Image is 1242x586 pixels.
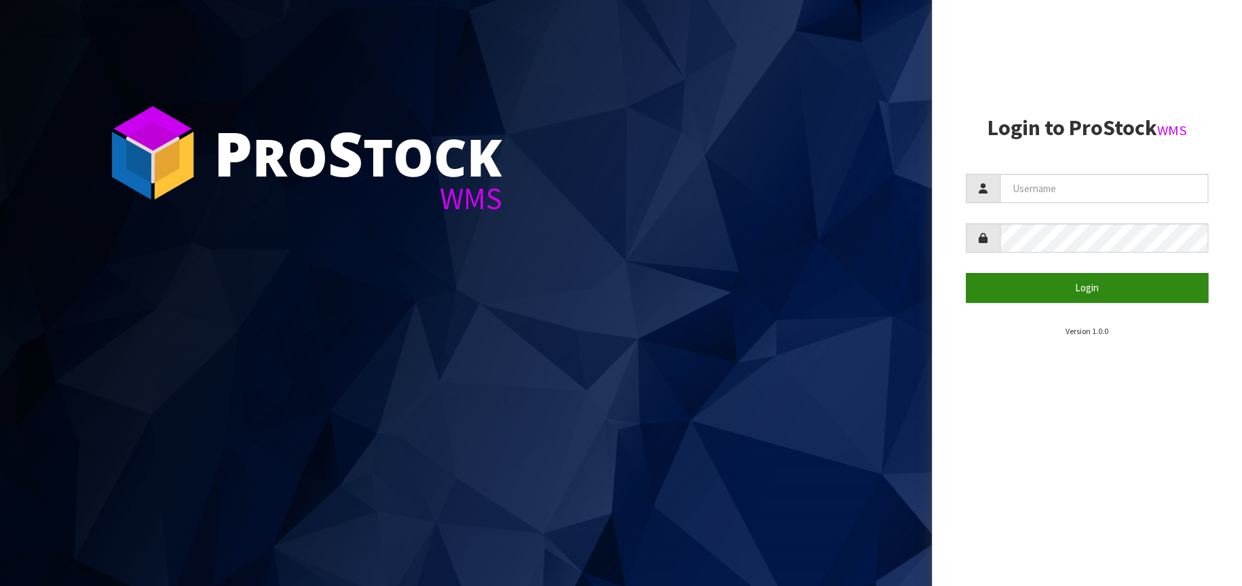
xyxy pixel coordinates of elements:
img: ProStock Cube [102,102,204,204]
button: Login [966,273,1209,302]
small: Version 1.0.0 [1066,326,1108,336]
input: Username [1000,174,1209,203]
span: S [328,111,363,194]
div: ro tock [214,122,502,183]
h2: Login to ProStock [966,116,1209,140]
div: WMS [214,183,502,214]
small: WMS [1156,122,1186,139]
span: P [214,111,252,194]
